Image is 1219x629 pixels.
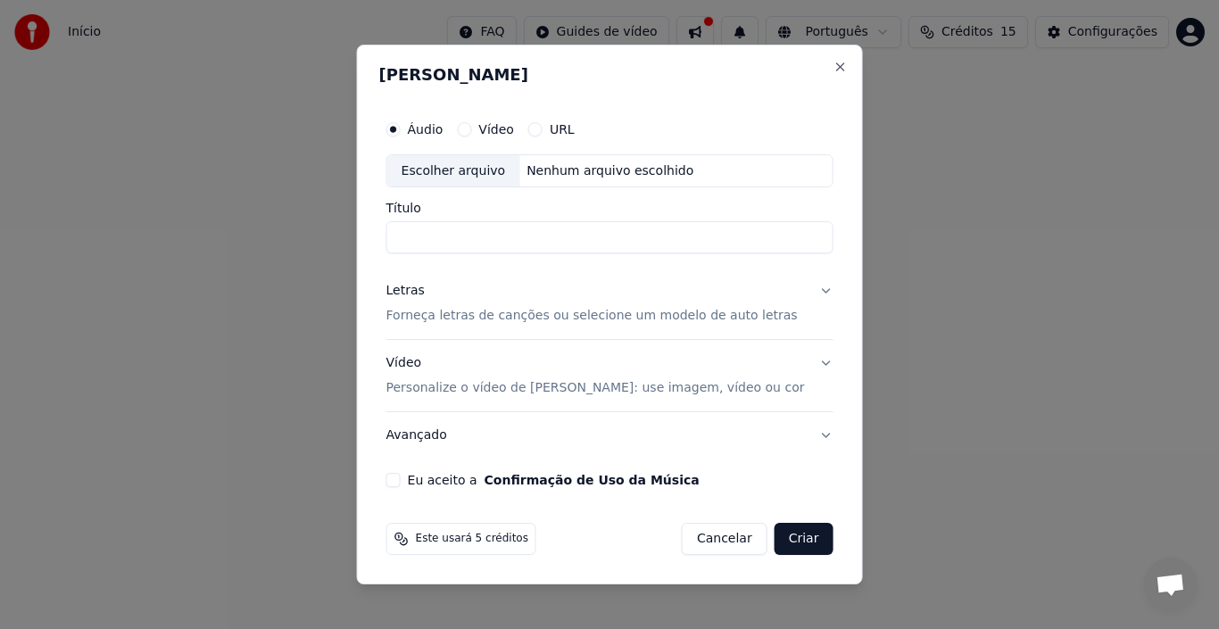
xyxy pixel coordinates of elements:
[386,283,425,301] div: Letras
[386,269,833,340] button: LetrasForneça letras de canções ou selecione um modelo de auto letras
[416,532,528,546] span: Este usará 5 créditos
[386,355,805,398] div: Vídeo
[408,123,444,136] label: Áudio
[682,523,767,555] button: Cancelar
[386,341,833,412] button: VídeoPersonalize o vídeo de [PERSON_NAME]: use imagem, vídeo ou cor
[386,379,805,397] p: Personalize o vídeo de [PERSON_NAME]: use imagem, vídeo ou cor
[775,523,833,555] button: Criar
[478,123,514,136] label: Vídeo
[550,123,575,136] label: URL
[386,308,798,326] p: Forneça letras de canções ou selecione um modelo de auto letras
[387,155,520,187] div: Escolher arquivo
[379,67,841,83] h2: [PERSON_NAME]
[519,162,701,180] div: Nenhum arquivo escolhido
[386,203,833,215] label: Título
[386,412,833,459] button: Avançado
[485,474,700,486] button: Eu aceito a
[408,474,700,486] label: Eu aceito a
